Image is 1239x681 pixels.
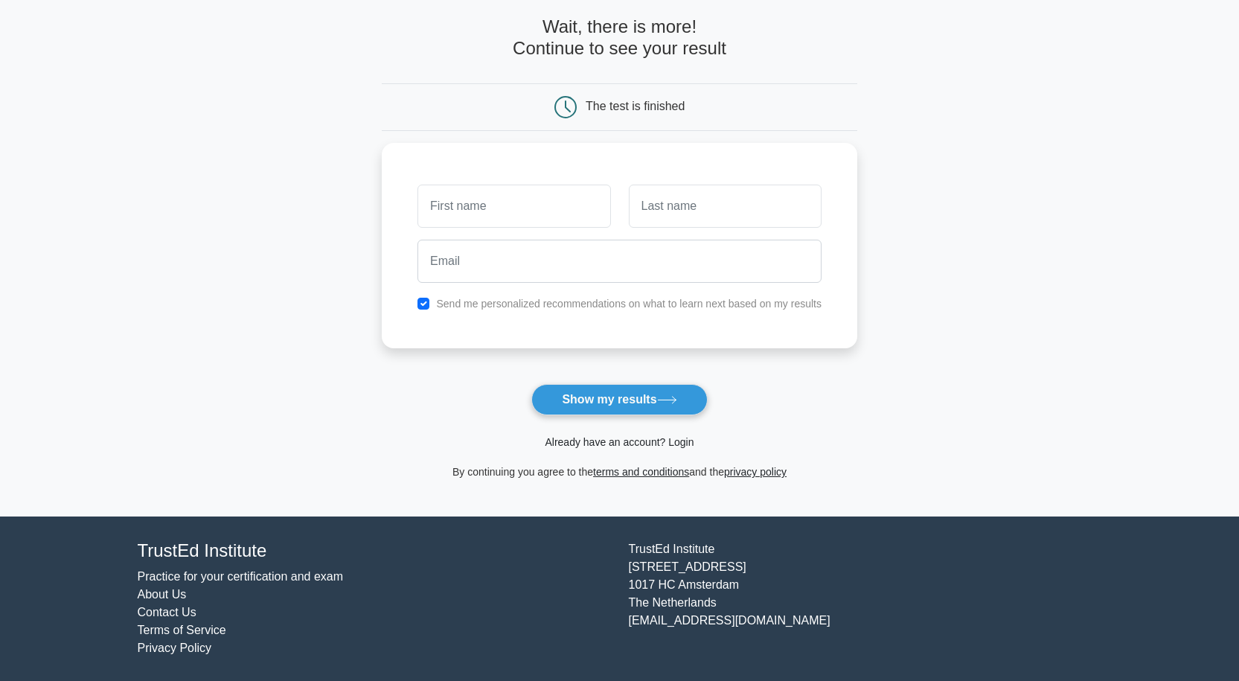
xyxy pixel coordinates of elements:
[138,642,212,654] a: Privacy Policy
[382,16,857,60] h4: Wait, there is more! Continue to see your result
[373,463,866,481] div: By continuing you agree to the and the
[138,570,344,583] a: Practice for your certification and exam
[138,588,187,601] a: About Us
[417,185,610,228] input: First name
[545,436,694,448] a: Already have an account? Login
[531,384,707,415] button: Show my results
[620,540,1111,657] div: TrustEd Institute [STREET_ADDRESS] 1017 HC Amsterdam The Netherlands [EMAIL_ADDRESS][DOMAIN_NAME]
[436,298,822,310] label: Send me personalized recommendations on what to learn next based on my results
[586,100,685,112] div: The test is finished
[629,185,822,228] input: Last name
[138,606,196,618] a: Contact Us
[138,624,226,636] a: Terms of Service
[417,240,822,283] input: Email
[138,540,611,562] h4: TrustEd Institute
[593,466,689,478] a: terms and conditions
[724,466,787,478] a: privacy policy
